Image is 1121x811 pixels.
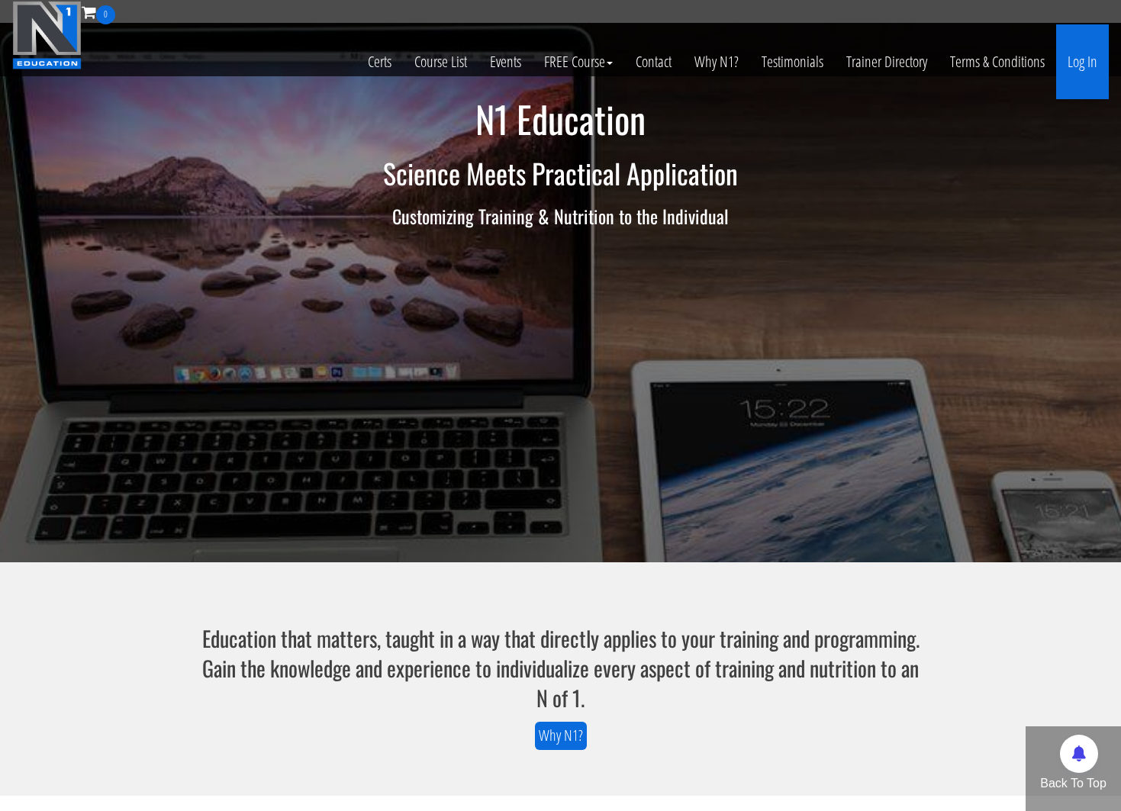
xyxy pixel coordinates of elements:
a: 0 [82,2,115,22]
span: 0 [96,5,115,24]
a: Why N1? [535,722,587,750]
h2: Science Meets Practical Application [114,158,1007,188]
a: Course List [403,24,478,99]
h1: N1 Education [114,99,1007,140]
a: Log In [1056,24,1109,99]
h3: Customizing Training & Nutrition to the Individual [114,206,1007,226]
a: Certs [356,24,403,99]
a: FREE Course [533,24,624,99]
h3: Education that matters, taught in a way that directly applies to your training and programming. G... [198,623,924,713]
a: Why N1? [683,24,750,99]
a: Trainer Directory [835,24,939,99]
img: n1-education [12,1,82,69]
a: Events [478,24,533,99]
a: Contact [624,24,683,99]
a: Terms & Conditions [939,24,1056,99]
a: Testimonials [750,24,835,99]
